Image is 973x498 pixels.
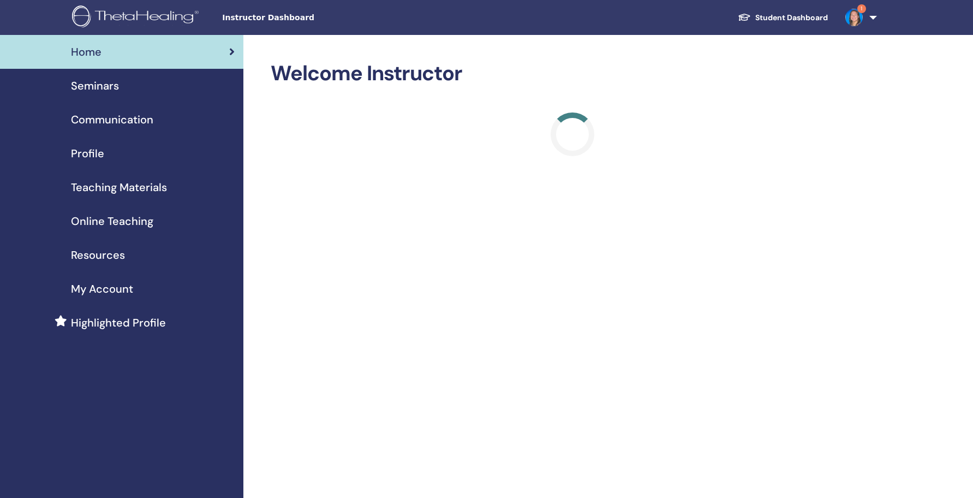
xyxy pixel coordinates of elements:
[71,145,104,162] span: Profile
[222,12,386,23] span: Instructor Dashboard
[845,9,863,26] img: default.jpg
[71,281,133,297] span: My Account
[71,44,102,60] span: Home
[71,179,167,195] span: Teaching Materials
[71,315,166,331] span: Highlighted Profile
[71,78,119,94] span: Seminars
[729,8,837,28] a: Student Dashboard
[71,213,153,229] span: Online Teaching
[72,5,202,30] img: logo.png
[71,111,153,128] span: Communication
[271,61,875,86] h2: Welcome Instructor
[738,13,751,22] img: graduation-cap-white.svg
[71,247,125,263] span: Resources
[857,4,866,13] span: 1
